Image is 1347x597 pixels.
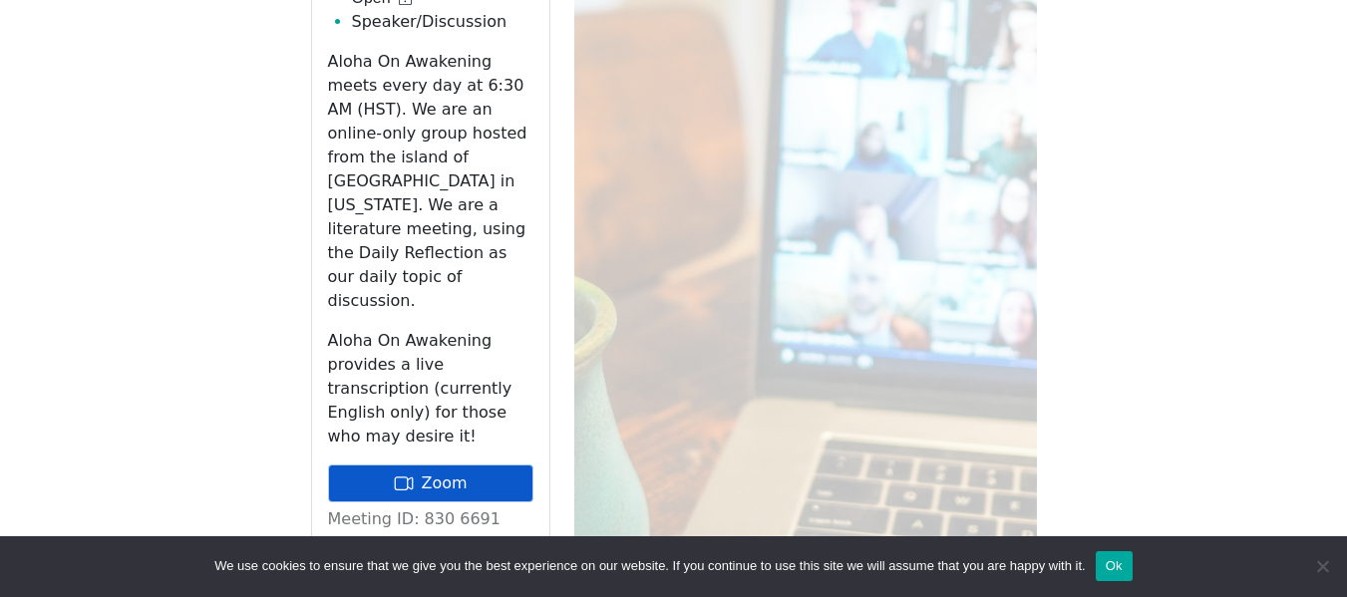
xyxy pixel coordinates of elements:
[352,10,533,34] li: Speaker/Discussion
[1312,556,1332,576] span: No
[214,556,1085,576] span: We use cookies to ensure that we give you the best experience on our website. If you continue to ...
[328,507,533,555] p: Meeting ID: 830 6691 0537 Passcode: 8080630
[1096,551,1133,581] button: Ok
[328,329,533,448] p: Aloha On Awakening provides a live transcription (currently English only) for those who may desir...
[328,50,533,313] p: Aloha On Awakening meets every day at 6:30 AM (HST). We are an online-only group hosted from the ...
[328,464,533,502] a: Zoom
